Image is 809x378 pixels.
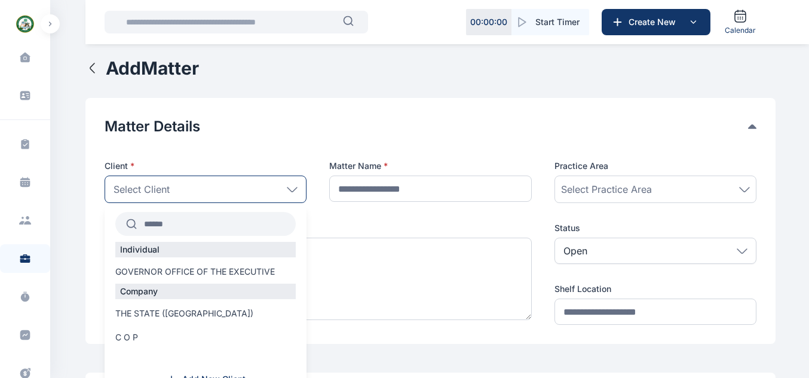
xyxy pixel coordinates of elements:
[554,283,756,295] label: Shelf Location
[105,222,532,234] label: Matter Description
[535,16,580,28] span: Start Timer
[624,16,686,28] span: Create New
[115,266,275,278] span: GOVERNOR OFFICE OF THE EXECUTIVE
[561,182,652,196] span: Select Practice Area
[115,285,163,297] p: Company
[725,26,756,35] span: Calendar
[106,57,199,79] h1: Add Matter
[470,16,507,28] p: 00 : 00 : 00
[554,160,608,172] span: Practice Area
[554,222,756,234] label: Status
[105,160,307,172] p: Client
[115,308,253,319] span: THE STATE ([GEOGRAPHIC_DATA])
[511,9,589,35] button: Start Timer
[105,117,756,136] div: Matter Details
[563,244,587,258] p: Open
[115,244,164,256] p: Individual
[329,160,531,172] label: Matter Name
[105,117,748,136] button: Matter Details
[114,182,170,196] span: Select Client
[720,4,761,40] a: Calendar
[85,57,199,79] button: AddMatter
[602,9,710,35] button: Create New
[115,331,138,343] span: C O P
